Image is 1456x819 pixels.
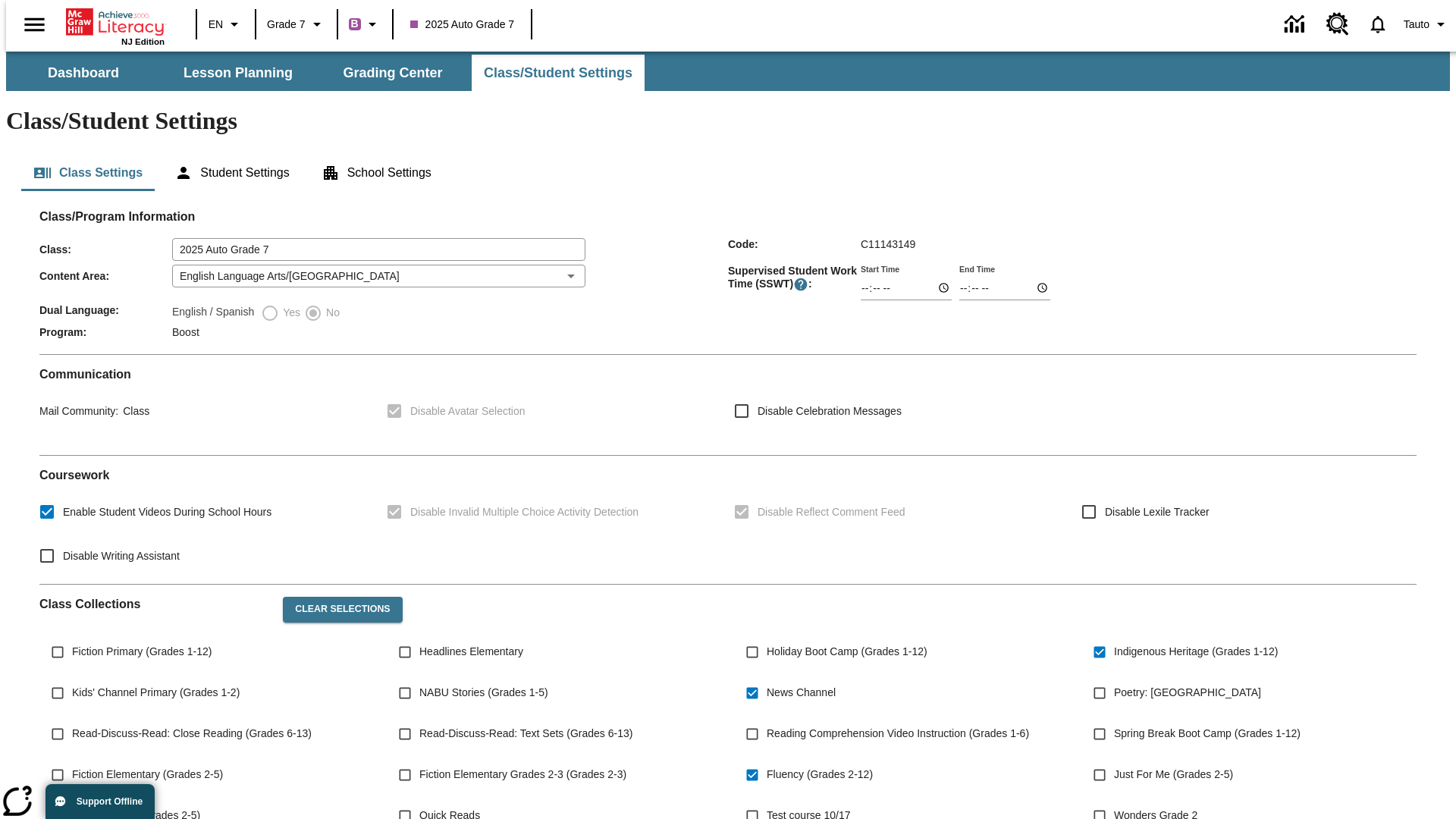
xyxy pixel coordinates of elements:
[21,155,155,191] button: Class Settings
[77,796,143,807] span: Support Offline
[39,243,172,256] span: Class :
[172,238,585,261] input: Class
[1276,4,1317,45] a: Data Center
[72,767,223,783] span: Fiction Elementary (Grades 2-5)
[48,64,119,82] span: Dashboard
[63,548,180,564] span: Disable Writing Assistant
[267,17,306,33] span: Grade 7
[959,263,995,275] label: End Time
[6,55,646,91] div: SubNavbar
[1114,685,1261,701] span: Poetry: [GEOGRAPHIC_DATA]
[1358,5,1398,44] a: Notifications
[317,55,469,91] button: Grading Center
[410,403,526,419] span: Disable Avatar Selection
[758,504,905,520] span: Disable Reflect Comment Feed
[21,155,1435,191] div: Class/Student Settings
[1114,726,1301,742] span: Spring Break Boot Camp (Grades 1-12)
[39,367,1417,381] h2: Communication
[63,504,271,520] span: Enable Student Videos During School Hours
[419,767,626,783] span: Fiction Elementary Grades 2-3 (Grades 2-3)
[118,405,149,417] span: Class
[72,685,240,701] span: Kids' Channel Primary (Grades 1-2)
[66,7,165,37] a: Home
[39,224,1417,342] div: Class/Program Information
[279,305,300,321] span: Yes
[1404,17,1429,33] span: Tauto
[793,277,808,292] button: Supervised Student Work Time is the timeframe when students can take LevelSet and when lessons ar...
[184,64,293,82] span: Lesson Planning
[343,64,442,82] span: Grading Center
[12,2,57,47] button: Open side menu
[472,55,645,91] button: Class/Student Settings
[728,238,861,250] span: Code :
[39,405,118,417] span: Mail Community :
[162,155,301,191] button: Student Settings
[39,326,172,338] span: Program :
[419,644,523,660] span: Headlines Elementary
[767,685,836,701] span: News Channel
[322,305,340,321] span: No
[410,17,515,33] span: 2025 Auto Grade 7
[1398,11,1456,38] button: Profile/Settings
[1114,767,1233,783] span: Just For Me (Grades 2-5)
[758,403,902,419] span: Disable Celebration Messages
[419,726,632,742] span: Read-Discuss-Read: Text Sets (Grades 6-13)
[343,11,388,38] button: Boost Class color is purple. Change class color
[39,304,172,316] span: Dual Language :
[410,504,639,520] span: Disable Invalid Multiple Choice Activity Detection
[172,326,199,338] span: Boost
[209,17,223,33] span: EN
[39,209,1417,224] h2: Class/Program Information
[39,468,1417,482] h2: Course work
[767,644,927,660] span: Holiday Boot Camp (Grades 1-12)
[6,107,1450,135] h1: Class/Student Settings
[351,14,359,33] span: B
[172,304,254,322] label: English / Spanish
[202,11,250,38] button: Language: EN, Select a language
[1317,4,1358,45] a: Resource Center, Will open in new tab
[728,265,861,292] span: Supervised Student Work Time (SSWT) :
[6,52,1450,91] div: SubNavbar
[419,685,548,701] span: NABU Stories (Grades 1-5)
[39,367,1417,443] div: Communication
[121,37,165,46] span: NJ Edition
[8,55,159,91] button: Dashboard
[72,726,312,742] span: Read-Discuss-Read: Close Reading (Grades 6-13)
[261,11,332,38] button: Grade: Grade 7, Select a grade
[45,784,155,819] button: Support Offline
[283,597,402,623] button: Clear Selections
[309,155,444,191] button: School Settings
[484,64,632,82] span: Class/Student Settings
[39,597,271,611] h2: Class Collections
[861,263,899,275] label: Start Time
[66,5,165,46] div: Home
[72,644,212,660] span: Fiction Primary (Grades 1-12)
[172,265,585,287] div: English Language Arts/[GEOGRAPHIC_DATA]
[39,270,172,282] span: Content Area :
[39,468,1417,572] div: Coursework
[767,767,873,783] span: Fluency (Grades 2-12)
[162,55,314,91] button: Lesson Planning
[767,726,1029,742] span: Reading Comprehension Video Instruction (Grades 1-6)
[861,238,915,250] span: C11143149
[1105,504,1210,520] span: Disable Lexile Tracker
[1114,644,1278,660] span: Indigenous Heritage (Grades 1-12)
